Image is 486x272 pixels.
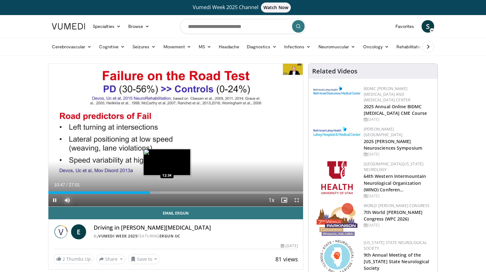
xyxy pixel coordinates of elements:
span: / [66,182,68,187]
a: Vumedi Week 2025 [98,233,137,239]
a: Email Ergun [48,207,303,219]
button: Share [96,254,125,264]
div: By FEATURING [94,233,298,239]
span: Vumedi Week 2025 Channel [193,4,293,11]
img: c96b19ec-a48b-46a9-9095-935f19585444.png.150x105_q85_autocrop_double_scale_upscale_version-0.2.png [313,86,361,94]
a: Ergun Uc [159,233,180,239]
a: Headache [215,40,243,53]
div: [DATE] [364,117,433,122]
a: 9th Annual Meeting of the [US_STATE] State Neurological Society [364,252,429,271]
a: Vumedi Week 2025 ChannelWatch Now [53,3,433,13]
video-js: Video Player [48,64,303,207]
a: 2025 Annual Online BIDMC [MEDICAL_DATA] CME Course [364,104,427,116]
div: [DATE] [364,222,433,228]
div: [DATE] [281,243,298,249]
span: 2 [63,256,65,262]
input: Search topics, interventions [180,19,306,34]
a: Oncology [359,40,393,53]
a: [US_STATE] State Neurological Society [364,240,427,251]
a: Favorites [392,20,418,33]
button: Enable picture-in-picture mode [278,194,290,206]
a: MS [195,40,215,53]
h4: Driving in [PERSON_NAME][MEDICAL_DATA] [94,224,298,231]
img: f6362829-b0a3-407d-a044-59546adfd345.png.150x105_q85_autocrop_double_scale_upscale_version-0.2.png [321,161,353,194]
a: S [422,20,434,33]
a: Seizures [129,40,160,53]
a: 64th Western Intermountain Neurological Organization (WINO) Conferen… [364,173,426,192]
img: Vumedi Week 2025 [53,224,69,239]
a: Neuromuscular [315,40,359,53]
a: Infections [280,40,315,53]
a: [PERSON_NAME][GEOGRAPHIC_DATA] [364,126,403,137]
a: BIDMC [PERSON_NAME][MEDICAL_DATA] and [MEDICAL_DATA] Center [364,86,411,103]
a: E [71,224,86,239]
button: Pause [48,194,61,206]
img: e7977282-282c-4444-820d-7cc2733560fd.jpg.150x105_q85_autocrop_double_scale_upscale_version-0.2.jpg [313,126,361,137]
span: 10:47 [54,182,65,187]
a: 2 Thumbs Up [53,254,94,264]
a: Browse [124,20,153,33]
a: Specialties [89,20,124,33]
span: 27:01 [69,182,80,187]
a: 7th World [PERSON_NAME] Congress (WPC 2026) [364,209,422,222]
div: [DATE] [364,193,433,199]
a: [GEOGRAPHIC_DATA][US_STATE] Neurology [364,161,424,172]
button: Fullscreen [290,194,303,206]
a: Cognitive [95,40,129,53]
span: Watch Now [261,3,291,13]
a: 2025 [PERSON_NAME] Neurosciences Symposium [364,138,422,151]
a: Diagnostics [243,40,280,53]
img: VuMedi Logo [52,23,85,29]
div: [DATE] [364,152,433,157]
h4: Related Videos [312,67,357,75]
span: 81 views [275,255,298,263]
div: Progress Bar [48,191,303,194]
a: World [PERSON_NAME] Congress [364,203,430,208]
a: Cerebrovascular [48,40,95,53]
button: Playback Rate [265,194,278,206]
a: Movement [160,40,195,53]
button: Mute [61,194,74,206]
img: image.jpeg [143,149,191,175]
img: 16fe1da8-a9a0-4f15-bd45-1dd1acf19c34.png.150x105_q85_autocrop_double_scale_upscale_version-0.2.png [317,203,357,236]
button: Save to [128,254,160,264]
a: Rehabilitation [393,40,427,53]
